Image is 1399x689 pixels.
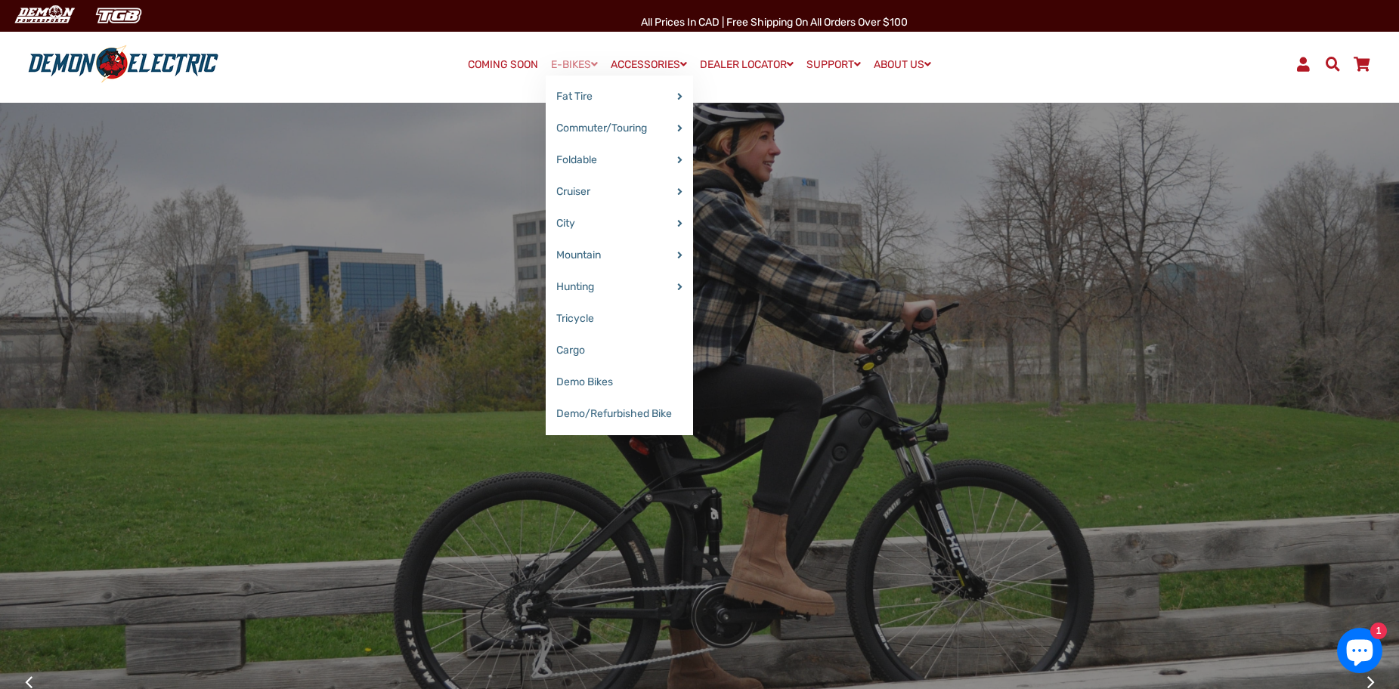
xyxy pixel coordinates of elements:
a: SUPPORT [801,54,866,76]
span: All Prices in CAD | Free shipping on all orders over $100 [641,16,908,29]
a: Fat Tire [546,81,693,113]
a: Cargo [546,335,693,366]
a: Commuter/Touring [546,113,693,144]
a: Hunting [546,271,693,303]
img: TGB Canada [88,3,150,28]
a: City [546,208,693,239]
img: Demon Electric logo [23,45,224,84]
img: Demon Electric [8,3,80,28]
a: Foldable [546,144,693,176]
a: E-BIKES [546,54,603,76]
inbox-online-store-chat: Shopify online store chat [1332,628,1387,677]
a: ACCESSORIES [605,54,692,76]
a: Demo/Refurbished Bike [546,398,693,430]
a: Demo Bikes [546,366,693,398]
a: Tricycle [546,303,693,335]
a: Mountain [546,239,693,271]
a: COMING SOON [463,54,543,76]
a: Cruiser [546,176,693,208]
a: DEALER LOCATOR [695,54,799,76]
a: ABOUT US [868,54,936,76]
